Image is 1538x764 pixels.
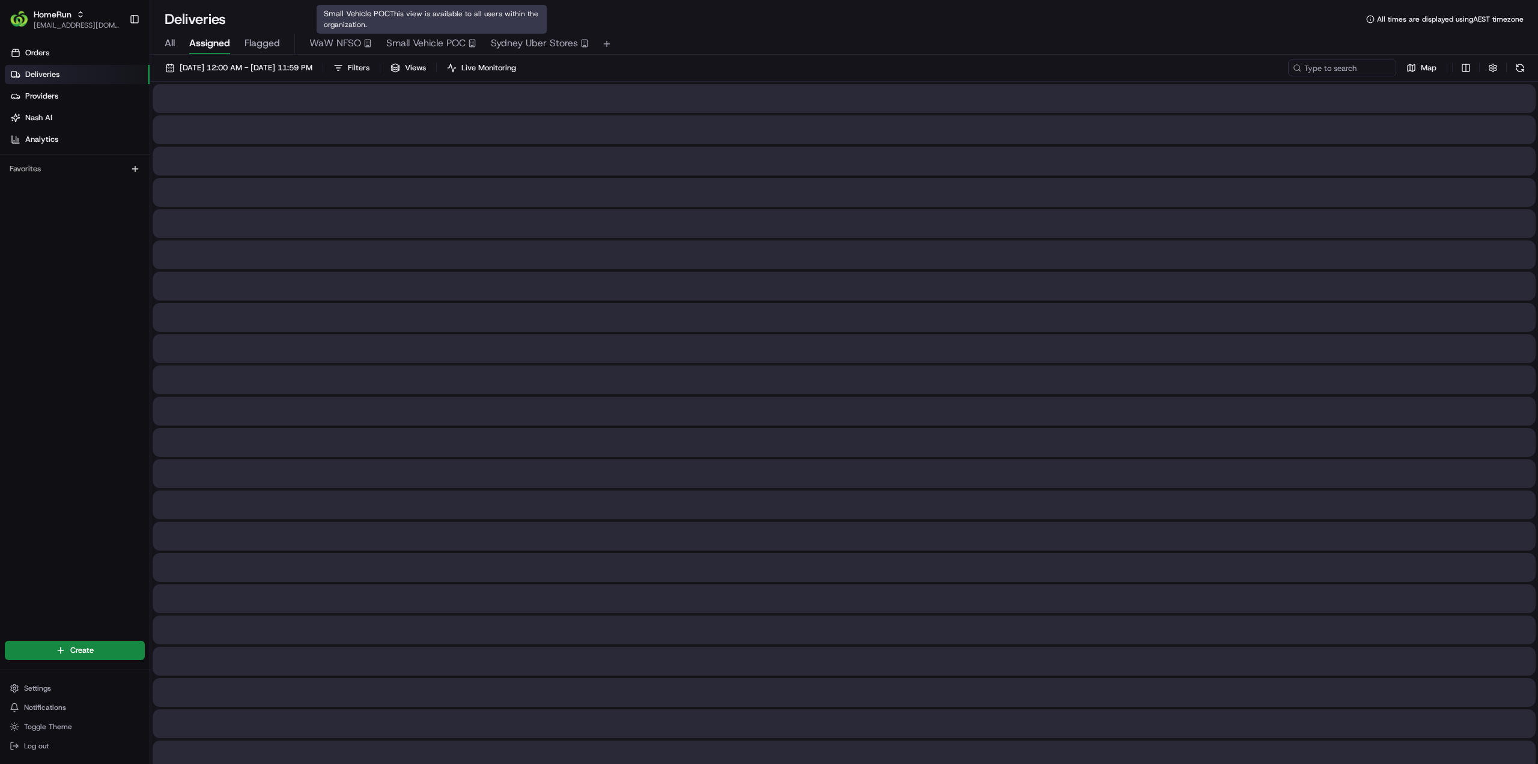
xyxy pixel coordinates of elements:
button: Live Monitoring [442,60,521,76]
div: Small Vehicle POC [317,5,547,34]
span: Nash AI [25,112,52,123]
span: Providers [25,91,58,102]
span: Flagged [245,36,280,50]
a: Nash AI [5,108,150,127]
span: Map [1421,63,1436,73]
span: Small Vehicle POC [386,36,466,50]
button: Create [5,641,145,660]
button: HomeRun [34,8,71,20]
a: Analytics [5,130,150,149]
span: Toggle Theme [24,722,72,732]
button: Views [385,60,431,76]
button: Filters [328,60,375,76]
button: [DATE] 12:00 AM - [DATE] 11:59 PM [160,60,318,76]
button: Toggle Theme [5,718,145,735]
span: Settings [24,683,51,693]
span: Filters [348,63,369,73]
span: Log out [24,741,49,751]
button: Log out [5,738,145,754]
span: Assigned [189,36,230,50]
button: Refresh [1512,60,1528,76]
span: Notifications [24,703,66,712]
button: Map [1401,60,1442,76]
span: All [165,36,175,50]
a: Providers [5,87,150,106]
span: Orders [25,47,49,58]
button: HomeRunHomeRun[EMAIL_ADDRESS][DOMAIN_NAME] [5,5,124,34]
input: Type to search [1288,60,1396,76]
img: HomeRun [10,10,29,29]
span: This view is available to all users within the organization. [324,9,538,29]
span: Deliveries [25,69,59,80]
a: Deliveries [5,65,150,84]
a: Orders [5,43,150,63]
span: Analytics [25,134,58,145]
div: Favorites [5,159,145,179]
span: Views [405,63,426,73]
span: All times are displayed using AEST timezone [1377,14,1524,24]
button: [EMAIL_ADDRESS][DOMAIN_NAME] [34,20,120,30]
button: Notifications [5,699,145,716]
span: WaW NFSO [309,36,361,50]
span: Sydney Uber Stores [491,36,578,50]
span: Live Monitoring [461,63,516,73]
span: [DATE] 12:00 AM - [DATE] 11:59 PM [180,63,312,73]
button: Settings [5,680,145,697]
h1: Deliveries [165,10,226,29]
span: Create [70,645,94,656]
